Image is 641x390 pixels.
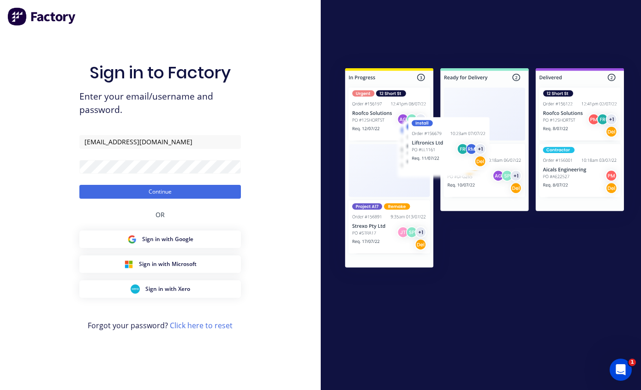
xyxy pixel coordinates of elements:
[79,185,241,199] button: Continue
[79,135,241,149] input: Email/Username
[170,320,233,331] a: Click here to reset
[79,255,241,273] button: Microsoft Sign inSign in with Microsoft
[610,359,632,381] iframe: Intercom live chat
[79,90,241,117] span: Enter your email/username and password.
[88,320,233,331] span: Forgot your password?
[90,63,231,83] h1: Sign in to Factory
[124,260,133,269] img: Microsoft Sign in
[629,359,636,366] span: 1
[79,280,241,298] button: Xero Sign inSign in with Xero
[142,235,193,243] span: Sign in with Google
[131,284,140,294] img: Xero Sign in
[156,199,165,230] div: OR
[127,235,137,244] img: Google Sign in
[79,230,241,248] button: Google Sign inSign in with Google
[145,285,190,293] span: Sign in with Xero
[139,260,197,268] span: Sign in with Microsoft
[7,7,77,26] img: Factory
